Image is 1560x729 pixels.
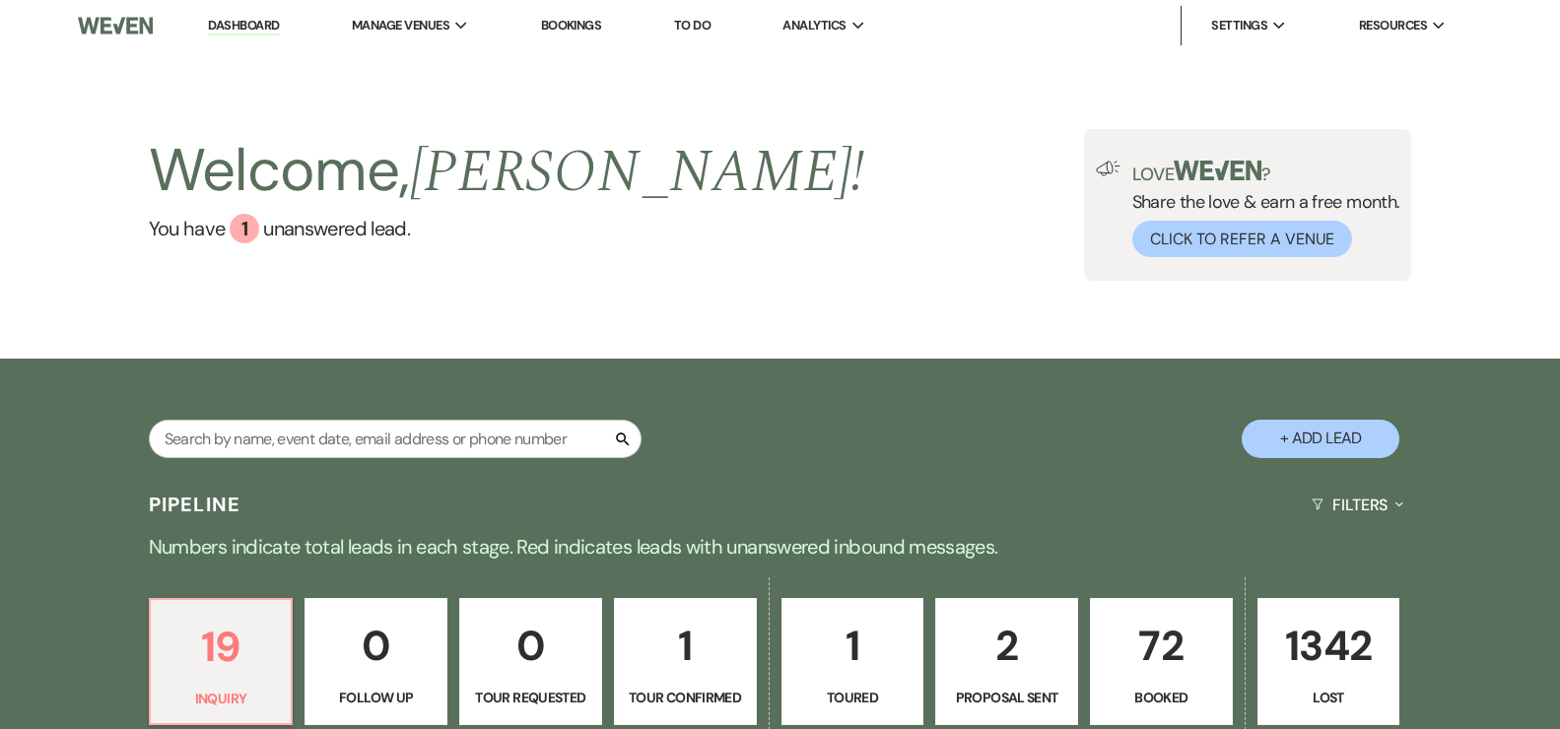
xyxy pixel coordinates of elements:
[1132,221,1352,257] button: Click to Refer a Venue
[230,214,259,243] div: 1
[627,687,744,708] p: Tour Confirmed
[149,598,294,726] a: 19Inquiry
[149,214,865,243] a: You have 1 unanswered lead.
[208,17,279,35] a: Dashboard
[794,613,912,679] p: 1
[627,613,744,679] p: 1
[472,687,589,708] p: Tour Requested
[1103,613,1220,679] p: 72
[317,613,435,679] p: 0
[935,598,1078,726] a: 2Proposal Sent
[1270,687,1388,708] p: Lost
[1304,479,1411,531] button: Filters
[305,598,447,726] a: 0Follow Up
[1257,598,1400,726] a: 1342Lost
[71,531,1490,563] p: Numbers indicate total leads in each stage. Red indicates leads with unanswered inbound messages.
[149,491,241,518] h3: Pipeline
[410,127,865,218] span: [PERSON_NAME] !
[1090,598,1233,726] a: 72Booked
[781,598,924,726] a: 1Toured
[1096,161,1120,176] img: loud-speaker-illustration.svg
[948,687,1065,708] p: Proposal Sent
[614,598,757,726] a: 1Tour Confirmed
[541,17,602,33] a: Bookings
[1120,161,1400,257] div: Share the love & earn a free month.
[149,420,642,458] input: Search by name, event date, email address or phone number
[1174,161,1261,180] img: weven-logo-green.svg
[163,614,280,680] p: 19
[317,687,435,708] p: Follow Up
[782,16,846,35] span: Analytics
[352,16,449,35] span: Manage Venues
[149,129,865,214] h2: Welcome,
[674,17,711,33] a: To Do
[1242,420,1399,458] button: + Add Lead
[794,687,912,708] p: Toured
[948,613,1065,679] p: 2
[472,613,589,679] p: 0
[163,688,280,709] p: Inquiry
[78,5,153,46] img: Weven Logo
[1132,161,1400,183] p: Love ?
[459,598,602,726] a: 0Tour Requested
[1359,16,1427,35] span: Resources
[1211,16,1267,35] span: Settings
[1270,613,1388,679] p: 1342
[1103,687,1220,708] p: Booked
